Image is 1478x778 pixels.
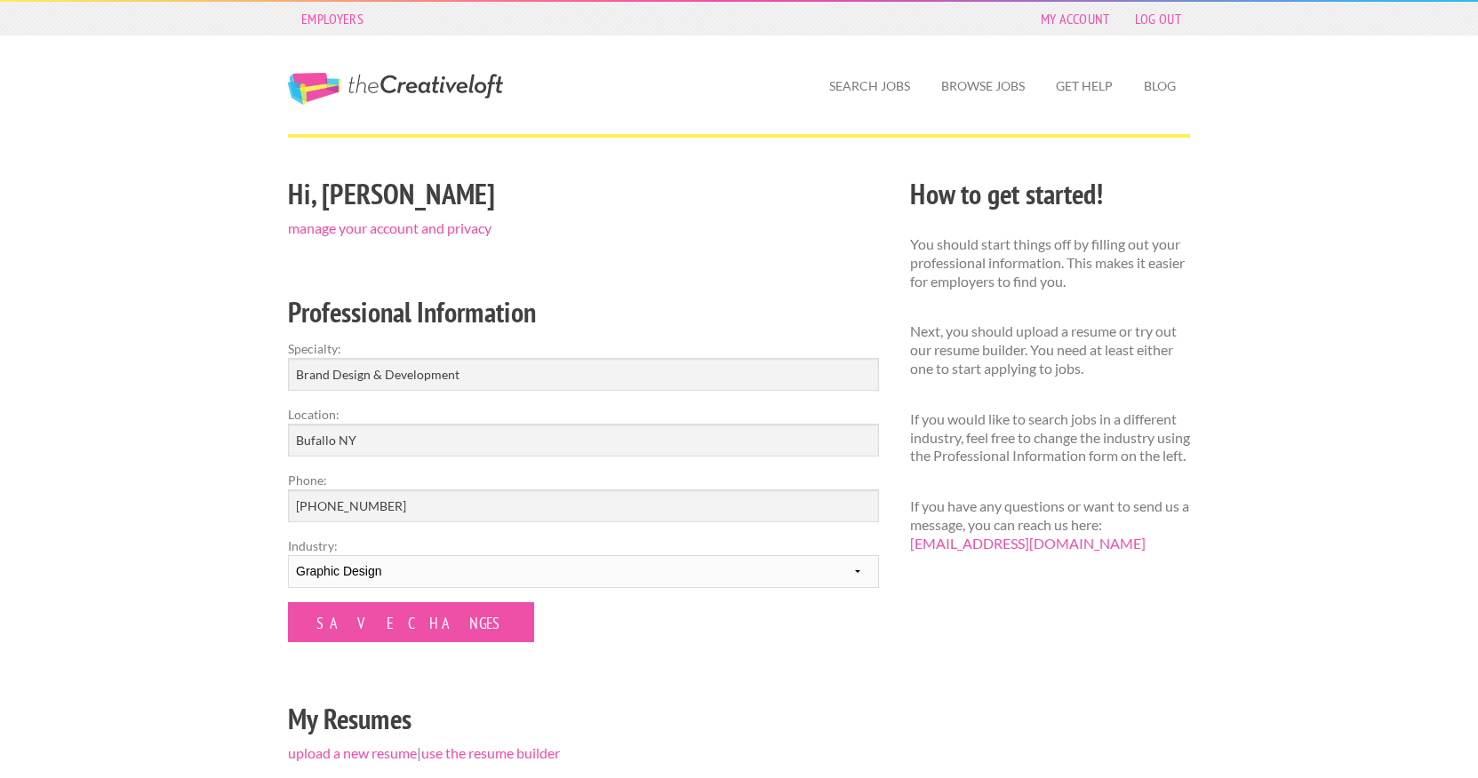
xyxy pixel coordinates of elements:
[288,73,503,105] a: The Creative Loft
[288,489,879,522] input: Optional
[910,174,1190,214] h2: How to get started!
[815,66,924,107] a: Search Jobs
[288,424,879,456] input: e.g. New York, NY
[910,410,1190,465] p: If you would like to search jobs in a different industry, feel free to change the industry using ...
[1042,66,1127,107] a: Get Help
[1032,6,1119,31] a: My Account
[288,339,879,358] label: Specialty:
[927,66,1039,107] a: Browse Jobs
[1130,66,1190,107] a: Blog
[288,405,879,424] label: Location:
[910,497,1190,552] p: If you have any questions or want to send us a message, you can reach us here:
[288,699,879,739] h2: My Resumes
[910,535,1146,552] a: [EMAIL_ADDRESS][DOMAIN_NAME]
[292,6,372,31] a: Employers
[288,744,417,761] a: upload a new resume
[288,536,879,555] label: Industry:
[1126,6,1190,31] a: Log Out
[421,744,560,761] a: use the resume builder
[288,602,534,642] input: Save Changes
[288,174,879,214] h2: Hi, [PERSON_NAME]
[288,219,491,236] a: manage your account and privacy
[910,322,1190,377] p: Next, you should upload a resume or try out our resume builder. You need at least either one to s...
[910,235,1190,290] p: You should start things off by filling out your professional information. This makes it easier fo...
[288,471,879,489] label: Phone:
[288,292,879,332] h2: Professional Information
